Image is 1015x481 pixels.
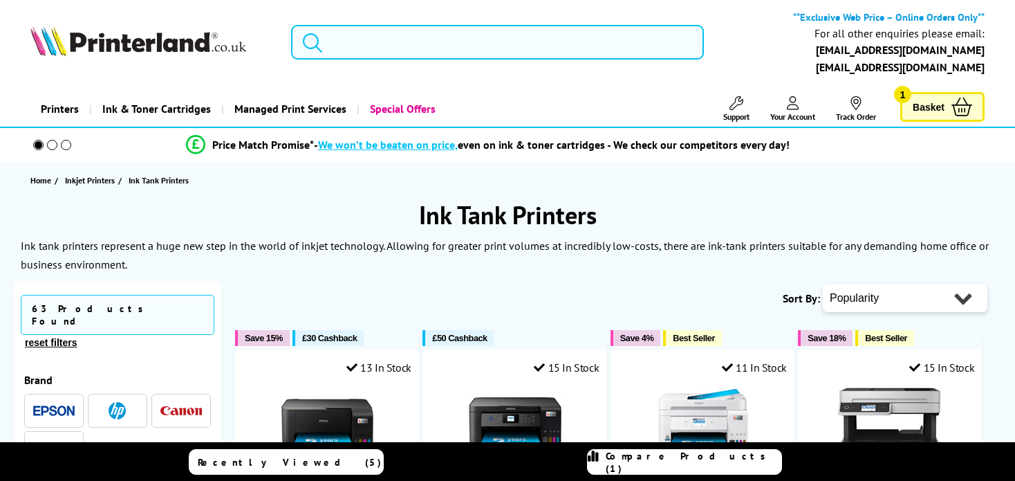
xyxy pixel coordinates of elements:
div: 15 In Stock [909,361,974,374]
img: Canon [160,406,202,415]
span: Your Account [770,111,815,122]
img: Printerland Logo [30,26,246,56]
div: 13 In Stock [346,361,411,374]
div: Brand [24,373,211,387]
span: Sort By: [783,291,820,305]
a: Special Offers [357,91,446,127]
a: Ink & Toner Cartridges [89,91,221,127]
button: Brother [29,439,79,457]
button: Best Seller [855,330,914,346]
button: £50 Cashback [422,330,494,346]
a: Track Order [836,96,876,122]
button: Best Seller [663,330,722,346]
span: Best Seller [673,333,715,343]
div: For all other enquiries please email: [814,27,985,40]
span: Ink Tank Printers [129,175,189,185]
p: Ink tank printers represent a huge new step in the world of inkjet technology. Allowing for great... [21,239,989,271]
span: £50 Cashback [432,333,487,343]
span: Save 15% [245,333,283,343]
span: Save 4% [620,333,653,343]
span: 63 Products Found [21,295,214,335]
a: Printerland Logo [30,26,274,59]
span: Ink & Toner Cartridges [102,91,211,127]
div: 15 In Stock [534,361,599,374]
h1: Ink Tank Printers [14,199,1001,231]
b: **Exclusive Web Price – Online Orders Only** [793,10,985,24]
span: Support [723,111,749,122]
span: We won’t be beaten on price, [318,138,458,152]
span: Compare Products (1) [606,450,781,475]
span: Best Seller [865,333,907,343]
button: Save 18% [798,330,853,346]
button: HP [93,401,142,420]
button: Save 4% [611,330,660,346]
div: - even on ink & toner cartridges - We check our competitors every day! [314,138,790,152]
img: Epson [33,406,75,416]
div: 11 In Stock [722,361,787,374]
li: modal_Promise [7,133,968,157]
button: Epson [29,401,79,420]
a: [EMAIL_ADDRESS][DOMAIN_NAME] [816,43,985,57]
span: 1 [894,86,911,103]
span: Inkjet Printers [65,173,115,188]
span: Save 18% [808,333,846,343]
img: HP [109,402,126,419]
span: Price Match Promise* [212,138,314,152]
a: Your Account [770,96,815,122]
a: Managed Print Services [221,91,357,127]
button: reset filters [21,336,81,349]
span: £30 Cashback [302,333,357,343]
span: Basket [913,98,944,116]
a: Compare Products (1) [587,449,782,475]
a: Inkjet Printers [65,173,118,188]
a: Printers [30,91,89,127]
a: Basket 1 [900,92,985,122]
button: Canon [156,401,206,420]
a: Recently Viewed (5) [189,449,384,475]
a: Support [723,96,749,122]
button: £30 Cashback [292,330,364,346]
a: Home [30,173,55,188]
span: Recently Viewed (5) [198,456,382,469]
button: Save 15% [235,330,290,346]
a: [EMAIL_ADDRESS][DOMAIN_NAME] [816,60,985,74]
